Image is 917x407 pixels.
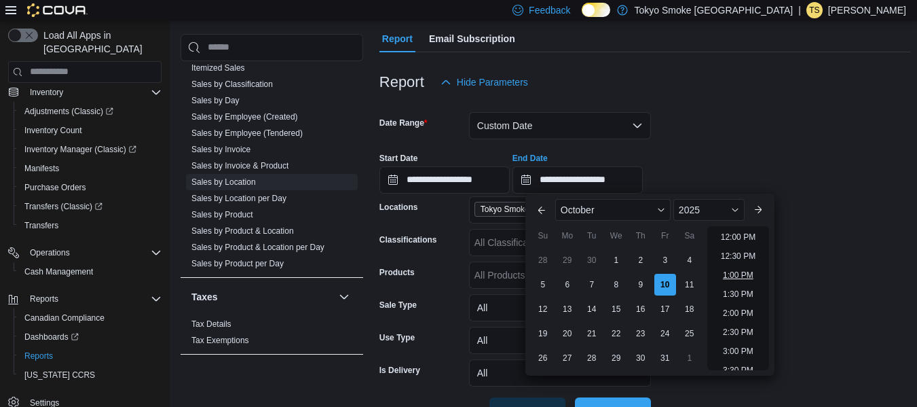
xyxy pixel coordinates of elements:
[529,3,570,17] span: Feedback
[717,286,759,302] li: 1:30 PM
[630,298,652,320] div: day-16
[557,298,578,320] div: day-13
[24,370,95,381] span: [US_STATE] CCRS
[191,111,298,122] span: Sales by Employee (Created)
[707,226,769,370] ul: Time
[191,145,250,154] a: Sales by Invoice
[654,249,676,271] div: day-3
[630,225,652,247] div: Th
[24,220,58,231] span: Transfers
[679,347,700,369] div: day-1
[717,343,759,359] li: 3:00 PM
[19,348,58,364] a: Reports
[24,291,162,307] span: Reports
[379,267,415,278] label: Products
[717,324,759,340] li: 2:30 PM
[14,216,167,235] button: Transfers
[605,323,627,344] div: day-22
[654,323,676,344] div: day-24
[191,194,286,203] a: Sales by Location per Day
[581,225,603,247] div: Tu
[191,226,294,236] a: Sales by Product & Location
[557,347,578,369] div: day-27
[19,160,162,177] span: Manifests
[191,128,303,138] a: Sales by Employee (Tendered)
[557,274,578,296] div: day-6
[581,298,603,320] div: day-14
[191,193,286,204] span: Sales by Location per Day
[24,182,86,193] span: Purchase Orders
[24,84,69,101] button: Inventory
[14,102,167,121] a: Adjustments (Classic)
[191,258,284,269] span: Sales by Product per Day
[654,225,676,247] div: Fr
[336,289,352,305] button: Taxes
[191,95,240,106] span: Sales by Day
[19,141,162,158] span: Inventory Manager (Classic)
[181,316,363,354] div: Taxes
[191,242,324,253] span: Sales by Product & Location per Day
[191,96,240,105] a: Sales by Day
[379,153,418,164] label: Start Date
[581,274,603,296] div: day-7
[191,112,298,122] a: Sales by Employee (Created)
[191,226,294,236] span: Sales by Product & Location
[747,199,769,221] button: Next month
[14,121,167,140] button: Inventory Count
[798,2,801,18] p: |
[828,2,906,18] p: [PERSON_NAME]
[191,144,250,155] span: Sales by Invoice
[717,362,759,378] li: 3:30 PM
[19,310,110,326] a: Canadian Compliance
[557,249,578,271] div: day-29
[24,245,162,261] span: Operations
[19,264,98,280] a: Cash Management
[191,79,273,90] span: Sales by Classification
[457,75,528,89] span: Hide Parameters
[14,140,167,159] a: Inventory Manager (Classic)
[191,63,245,73] span: Itemized Sales
[379,166,510,194] input: Press the down key to open a popover containing a calendar.
[24,291,64,307] button: Reports
[605,274,627,296] div: day-8
[654,347,676,369] div: day-31
[379,202,418,213] label: Locations
[561,205,595,215] span: October
[191,177,256,188] span: Sales by Location
[14,366,167,385] button: [US_STATE] CCRS
[557,323,578,344] div: day-20
[19,367,162,383] span: Washington CCRS
[532,347,554,369] div: day-26
[19,310,162,326] span: Canadian Compliance
[38,29,162,56] span: Load All Apps in [GEOGRAPHIC_DATA]
[19,103,162,120] span: Adjustments (Classic)
[717,305,759,321] li: 2:00 PM
[531,199,553,221] button: Previous Month
[379,332,415,343] label: Use Type
[469,327,651,354] button: All
[605,298,627,320] div: day-15
[30,87,63,98] span: Inventory
[654,298,676,320] div: day-17
[24,125,82,136] span: Inventory Count
[630,249,652,271] div: day-2
[19,348,162,364] span: Reports
[24,106,113,117] span: Adjustments (Classic)
[191,160,288,171] span: Sales by Invoice & Product
[14,197,167,216] a: Transfers (Classic)
[191,63,245,73] a: Itemized Sales
[191,259,284,268] a: Sales by Product per Day
[469,112,651,139] button: Custom Date
[654,274,676,296] div: day-10
[24,245,75,261] button: Operations
[3,83,167,102] button: Inventory
[191,209,253,220] span: Sales by Product
[679,274,700,296] div: day-11
[581,323,603,344] div: day-21
[715,229,761,245] li: 12:00 PM
[19,217,162,234] span: Transfers
[191,290,218,304] h3: Taxes
[191,319,231,330] span: Tax Details
[19,329,162,345] span: Dashboards
[19,198,108,215] a: Transfers (Classic)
